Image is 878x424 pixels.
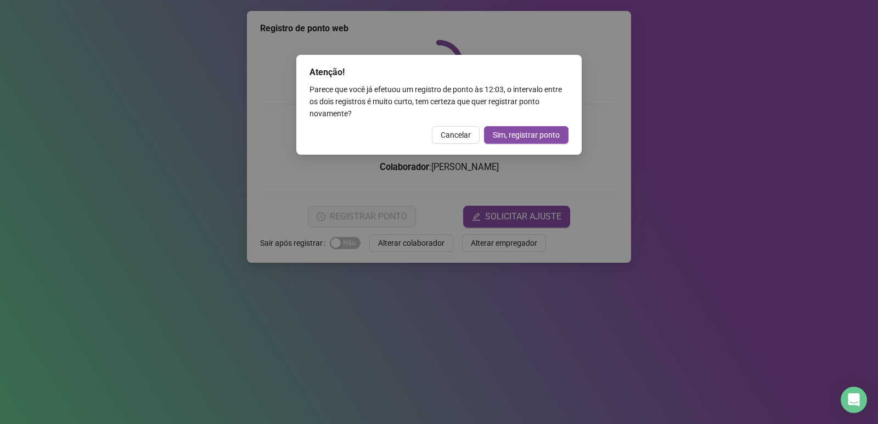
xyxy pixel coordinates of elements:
span: Sim, registrar ponto [493,129,560,141]
div: Parece que você já efetuou um registro de ponto às 12:03 , o intervalo entre os dois registros é ... [309,83,569,120]
button: Sim, registrar ponto [484,126,569,144]
div: Atenção! [309,66,569,79]
div: Open Intercom Messenger [841,387,867,413]
button: Cancelar [432,126,480,144]
span: Cancelar [441,129,471,141]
